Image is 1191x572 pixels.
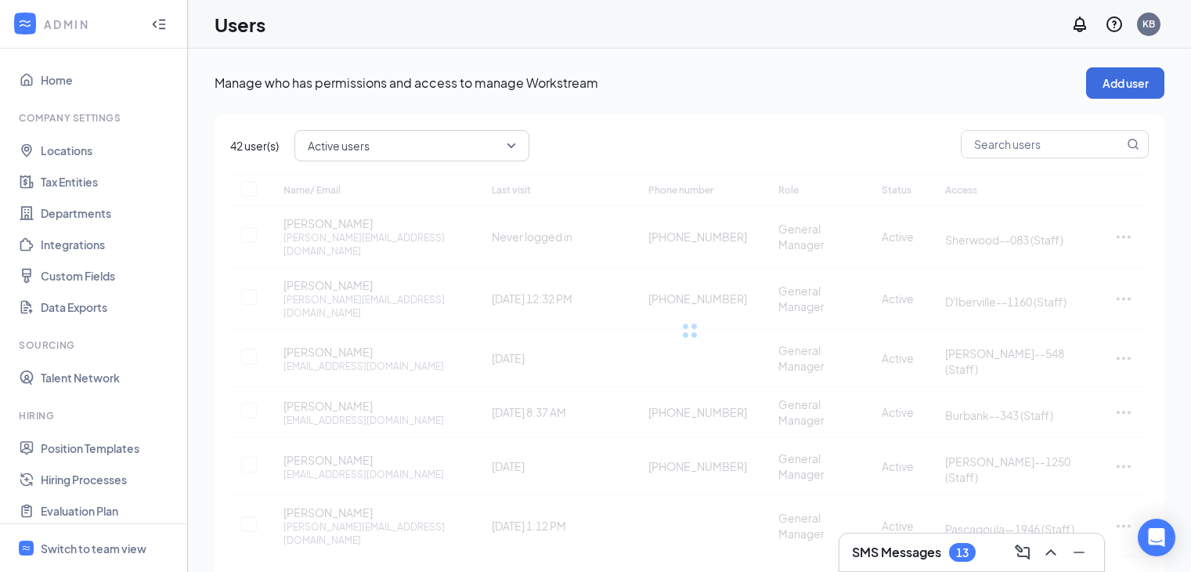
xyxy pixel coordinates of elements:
[19,111,171,125] div: Company Settings
[215,11,265,38] h1: Users
[308,134,370,157] span: Active users
[41,197,175,229] a: Departments
[1041,543,1060,562] svg: ChevronUp
[962,131,1124,157] input: Search users
[1066,540,1092,565] button: Minimize
[41,260,175,291] a: Custom Fields
[852,544,941,561] h3: SMS Messages
[1138,519,1175,556] div: Open Intercom Messenger
[41,166,175,197] a: Tax Entities
[41,229,175,260] a: Integrations
[41,291,175,323] a: Data Exports
[1127,138,1139,150] svg: MagnifyingGlass
[1038,540,1063,565] button: ChevronUp
[41,541,146,556] div: Switch to team view
[1086,67,1164,99] button: Add user
[151,16,167,32] svg: Collapse
[44,16,137,32] div: ADMIN
[41,433,175,464] a: Position Templates
[41,64,175,96] a: Home
[17,16,33,31] svg: WorkstreamLogo
[41,362,175,393] a: Talent Network
[230,137,279,154] span: 42 user(s)
[215,74,1086,92] p: Manage who has permissions and access to manage Workstream
[1105,15,1124,34] svg: QuestionInfo
[956,546,969,559] div: 13
[41,464,175,495] a: Hiring Processes
[41,135,175,166] a: Locations
[19,338,171,352] div: Sourcing
[41,495,175,527] a: Evaluation Plan
[1010,540,1035,565] button: ComposeMessage
[1070,15,1089,34] svg: Notifications
[1142,17,1155,31] div: KB
[21,543,31,553] svg: WorkstreamLogo
[19,409,171,422] div: Hiring
[1013,543,1032,562] svg: ComposeMessage
[1070,543,1088,562] svg: Minimize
